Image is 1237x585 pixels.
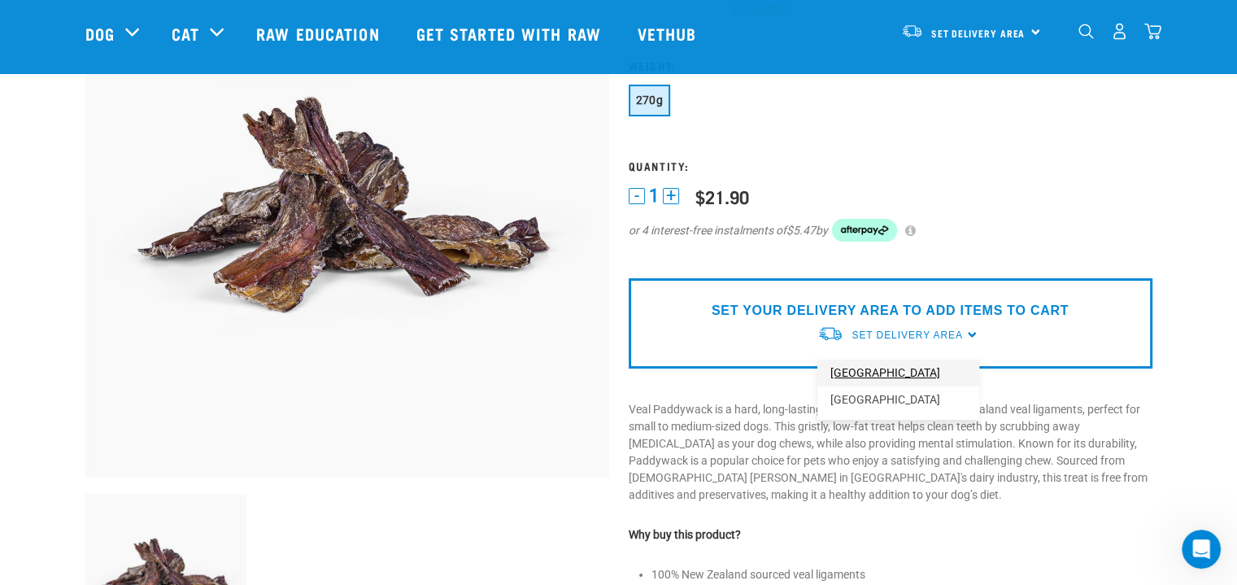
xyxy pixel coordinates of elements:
[786,222,816,239] span: $5.47
[240,1,399,66] a: Raw Education
[629,85,671,116] button: 270g
[649,187,659,204] span: 1
[636,94,664,107] span: 270g
[621,1,717,66] a: Vethub
[400,1,621,66] a: Get started with Raw
[832,219,897,242] img: Afterpay
[629,188,645,204] button: -
[663,188,679,204] button: +
[629,401,1152,504] p: Veal Paddywack is a hard, long-lasting chew made from 100% New Zealand veal ligaments, perfect fo...
[629,528,741,541] strong: Why buy this product?
[629,219,1152,242] div: or 4 interest-free instalments of by
[931,30,1026,36] span: Set Delivery Area
[172,21,199,46] a: Cat
[85,21,115,46] a: Dog
[817,386,979,413] a: [GEOGRAPHIC_DATA]
[695,186,749,207] div: $21.90
[1111,23,1128,40] img: user.png
[629,159,1152,172] h3: Quantity:
[901,24,923,38] img: van-moving.png
[817,360,979,386] a: [GEOGRAPHIC_DATA]
[712,301,1069,321] p: SET YOUR DELIVERY AREA TO ADD ITEMS TO CART
[1078,24,1094,39] img: home-icon-1@2x.png
[817,325,843,343] img: van-moving.png
[1144,23,1161,40] img: home-icon@2x.png
[651,566,1152,583] li: 100% New Zealand sourced veal ligaments
[1182,530,1221,569] iframe: Intercom live chat
[852,330,962,341] span: Set Delivery Area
